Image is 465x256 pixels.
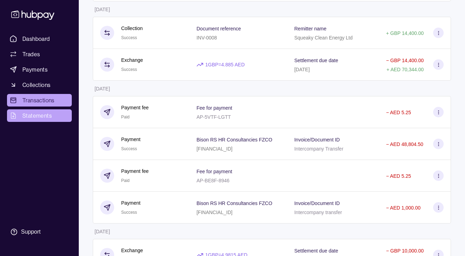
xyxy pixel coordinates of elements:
[386,248,424,254] p: − GBP 10,000.00
[121,210,137,215] span: Success
[121,199,140,207] p: Payment
[387,67,424,72] p: + AED 70,344.00
[22,50,40,58] span: Trades
[294,137,340,142] p: Invoice/Document ID
[22,81,50,89] span: Collections
[196,26,241,31] p: Document reference
[196,105,232,111] p: Fee for payment
[196,114,231,120] p: AP-5VTF-LGTT
[7,63,72,76] a: Payments
[95,86,110,92] p: [DATE]
[121,167,149,175] p: Payment fee
[196,169,232,174] p: Fee for payment
[196,210,233,215] p: [FINANCIAL_ID]
[7,225,72,239] a: Support
[7,109,72,122] a: Statements
[7,32,72,45] a: Dashboard
[121,136,140,143] p: Payment
[95,7,110,12] p: [DATE]
[121,67,137,72] span: Success
[294,58,338,63] p: Settlement due date
[121,146,137,151] span: Success
[121,115,130,119] span: Paid
[196,178,229,183] p: AP-BE8F-8946
[294,200,340,206] p: Invoice/Document ID
[22,35,50,43] span: Dashboard
[22,96,55,104] span: Transactions
[121,35,137,40] span: Success
[7,48,72,60] a: Trades
[22,111,52,120] span: Statements
[196,35,217,41] p: INV-0008
[121,24,143,32] p: Collection
[386,173,411,179] p: − AED 5.25
[294,146,343,152] p: Intercompany Transfer
[121,56,143,64] p: Exchange
[294,210,342,215] p: Intercompany transfer
[294,35,353,41] p: Squeaky Clean Energy Ltd
[205,61,245,68] p: 1 GBP = 4.885 AED
[21,228,41,236] div: Support
[196,137,272,142] p: Bison RS HR Consultancies FZCO
[386,110,411,115] p: − AED 5.25
[294,67,310,72] p: [DATE]
[294,248,338,254] p: Settlement due date
[95,229,110,234] p: [DATE]
[7,79,72,91] a: Collections
[386,141,423,147] p: − AED 48,804.50
[386,30,424,36] p: + GBP 14,400.00
[121,104,149,111] p: Payment fee
[22,65,48,74] span: Payments
[121,178,130,183] span: Paid
[196,146,233,152] p: [FINANCIAL_ID]
[121,247,143,254] p: Exchange
[7,94,72,107] a: Transactions
[386,58,424,63] p: − GBP 14,400.00
[294,26,326,31] p: Remitter name
[386,205,421,211] p: − AED 1,000.00
[196,200,272,206] p: Bison RS HR Consultancies FZCO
